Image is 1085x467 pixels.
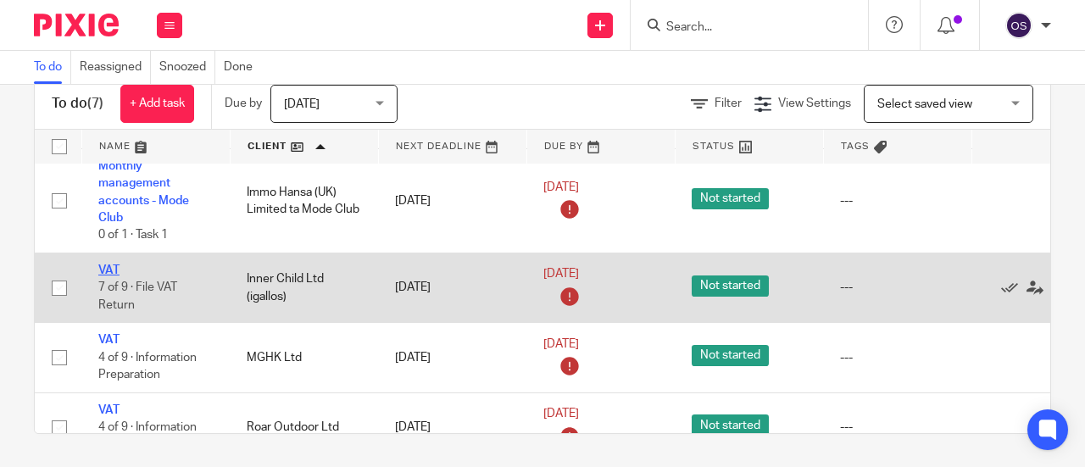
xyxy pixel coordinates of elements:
[543,181,579,193] span: [DATE]
[230,253,378,322] td: Inner Child Ltd (igallos)
[840,419,954,436] div: ---
[840,349,954,366] div: ---
[841,142,870,151] span: Tags
[159,51,215,84] a: Snoozed
[98,334,120,346] a: VAT
[34,51,71,84] a: To do
[98,352,197,381] span: 4 of 9 · Information Preparation
[543,408,579,420] span: [DATE]
[692,414,769,436] span: Not started
[230,392,378,462] td: Roar Outdoor Ltd
[1005,12,1032,39] img: svg%3E
[284,98,320,110] span: [DATE]
[378,253,526,322] td: [DATE]
[877,98,972,110] span: Select saved view
[778,97,851,109] span: View Settings
[120,85,194,123] a: + Add task
[98,264,120,276] a: VAT
[230,148,378,253] td: Immo Hansa (UK) Limited ta Mode Club
[378,392,526,462] td: [DATE]
[225,95,262,112] p: Due by
[98,229,168,241] span: 0 of 1 · Task 1
[52,95,103,113] h1: To do
[840,279,954,296] div: ---
[665,20,817,36] input: Search
[98,160,189,224] a: Monthly management accounts - Mode Club
[543,338,579,350] span: [DATE]
[34,14,119,36] img: Pixie
[692,345,769,366] span: Not started
[378,148,526,253] td: [DATE]
[692,275,769,297] span: Not started
[715,97,742,109] span: Filter
[230,323,378,392] td: MGHK Ltd
[87,97,103,110] span: (7)
[224,51,261,84] a: Done
[98,421,197,451] span: 4 of 9 · Information Preparation
[378,323,526,392] td: [DATE]
[80,51,151,84] a: Reassigned
[98,281,177,311] span: 7 of 9 · File VAT Return
[1001,279,1027,296] a: Mark as done
[692,188,769,209] span: Not started
[98,404,120,416] a: VAT
[543,268,579,280] span: [DATE]
[840,192,954,209] div: ---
